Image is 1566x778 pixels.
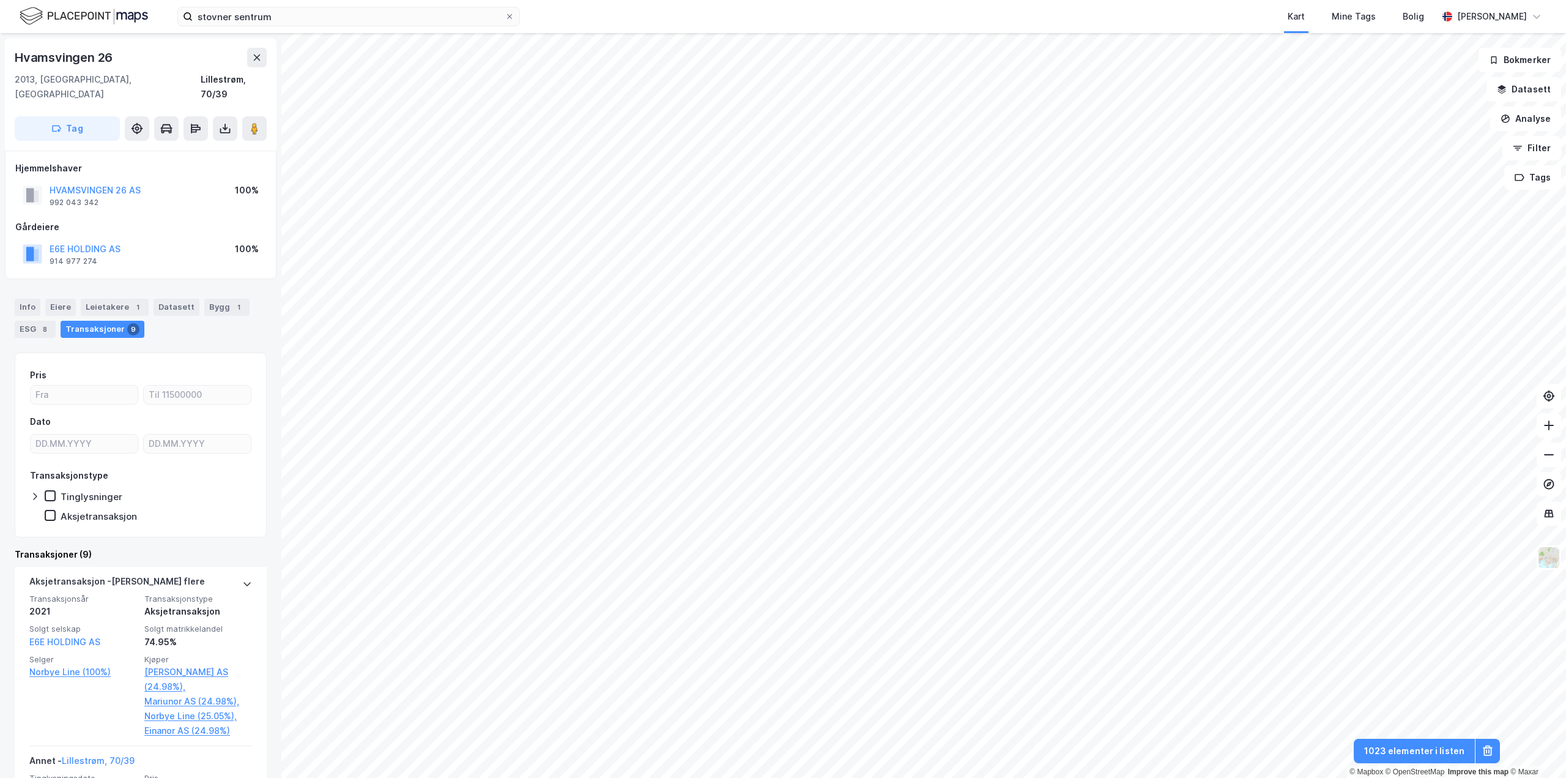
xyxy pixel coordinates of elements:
div: 992 043 342 [50,198,98,208]
span: Solgt selskap [29,624,137,634]
input: Fra [31,386,138,404]
div: Lillestrøm, 70/39 [201,72,267,102]
div: 914 977 274 [50,256,97,266]
span: Transaksjonsår [29,594,137,604]
div: Tinglysninger [61,491,122,503]
div: [PERSON_NAME] [1457,9,1527,24]
a: Mapbox [1349,768,1383,776]
div: Mine Tags [1332,9,1376,24]
div: Hvamsvingen 26 [15,48,115,67]
div: Dato [30,414,51,429]
input: DD.MM.YYYY [31,435,138,453]
div: Eiere [45,299,76,316]
img: logo.f888ab2527a4732fd821a326f86c7f29.svg [20,6,148,27]
a: Improve this map [1448,768,1508,776]
div: Pris [30,368,46,383]
iframe: Chat Widget [1505,719,1566,778]
div: 8 [39,323,51,335]
div: 1 [132,301,144,313]
a: [PERSON_NAME] AS (24.98%), [144,665,252,694]
input: Til 11500000 [144,386,251,404]
button: Datasett [1486,77,1561,102]
button: Filter [1502,136,1561,160]
div: Aksjetransaksjon [144,604,252,619]
a: Norbye Line (100%) [29,665,137,679]
a: Mariunor AS (24.98%), [144,694,252,709]
div: Datasett [154,299,199,316]
div: Leietakere [81,299,149,316]
button: Tags [1504,165,1561,190]
span: Solgt matrikkelandel [144,624,252,634]
div: 2021 [29,604,137,619]
div: Hjemmelshaver [15,161,266,176]
div: 1 [232,301,245,313]
div: Kart [1288,9,1305,24]
div: Transaksjoner [61,321,144,338]
div: Gårdeiere [15,220,266,234]
button: Analyse [1490,107,1561,131]
div: Transaksjoner (9) [15,547,267,562]
a: Einanor AS (24.98%) [144,724,252,738]
input: Søk på adresse, matrikkel, gårdeiere, leietakere eller personer [193,7,505,26]
button: Bokmerker [1479,48,1561,72]
a: OpenStreetMap [1386,768,1445,776]
div: 100% [235,242,259,256]
div: 9 [127,323,139,335]
img: Z [1537,546,1560,569]
div: Transaksjonstype [30,468,108,483]
button: Tag [15,116,120,141]
div: 2013, [GEOGRAPHIC_DATA], [GEOGRAPHIC_DATA] [15,72,201,102]
div: Aksjetransaksjon - [PERSON_NAME] flere [29,574,205,594]
span: Selger [29,654,137,665]
div: ESG [15,321,56,338]
div: Bolig [1403,9,1424,24]
div: Annet - [29,754,135,773]
a: E6E HOLDING AS [29,637,100,647]
button: 1023 elementer i listen [1354,739,1475,763]
span: Transaksjonstype [144,594,252,604]
div: Aksjetransaksjon [61,511,137,522]
div: Bygg [204,299,250,316]
a: Lillestrøm, 70/39 [62,755,135,766]
div: 74.95% [144,635,252,649]
a: Norbye Line (25.05%), [144,709,252,724]
span: Kjøper [144,654,252,665]
div: 100% [235,183,259,198]
input: DD.MM.YYYY [144,435,251,453]
div: Info [15,299,40,316]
